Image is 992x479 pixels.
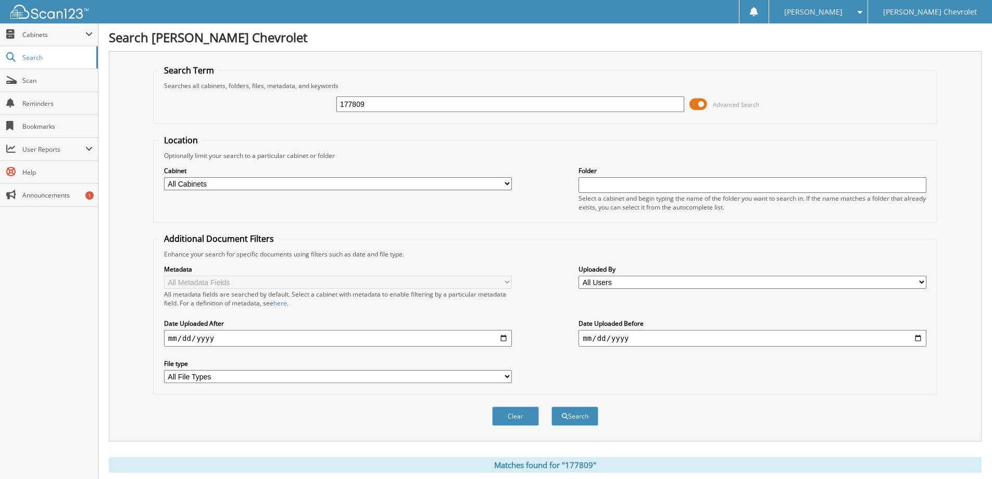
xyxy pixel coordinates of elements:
[164,166,512,175] label: Cabinet
[159,233,279,244] legend: Additional Document Filters
[159,250,932,259] div: Enhance your search for specific documents using filters such as date and file type.
[579,166,926,175] label: Folder
[579,194,926,212] div: Select a cabinet and begin typing the name of the folder you want to search in. If the name match...
[159,65,219,76] legend: Search Term
[551,407,598,426] button: Search
[109,29,982,46] h1: Search [PERSON_NAME] Chevrolet
[164,359,512,368] label: File type
[22,191,93,200] span: Announcements
[22,99,93,108] span: Reminders
[159,81,932,90] div: Searches all cabinets, folders, files, metadata, and keywords
[579,265,926,274] label: Uploaded By
[492,407,539,426] button: Clear
[22,145,85,154] span: User Reports
[164,290,512,308] div: All metadata fields are searched by default. Select a cabinet with metadata to enable filtering b...
[22,76,93,85] span: Scan
[22,30,85,39] span: Cabinets
[784,9,843,15] span: [PERSON_NAME]
[22,53,91,62] span: Search
[164,319,512,328] label: Date Uploaded After
[85,191,94,200] div: 1
[883,9,977,15] span: [PERSON_NAME] Chevrolet
[159,151,932,160] div: Optionally limit your search to a particular cabinet or folder
[22,168,93,177] span: Help
[273,299,287,308] a: here
[22,122,93,131] span: Bookmarks
[10,5,89,19] img: scan123-logo-white.svg
[159,134,203,146] legend: Location
[164,330,512,347] input: start
[579,319,926,328] label: Date Uploaded Before
[109,457,982,473] div: Matches found for "177809"
[164,265,512,274] label: Metadata
[713,101,759,108] span: Advanced Search
[579,330,926,347] input: end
